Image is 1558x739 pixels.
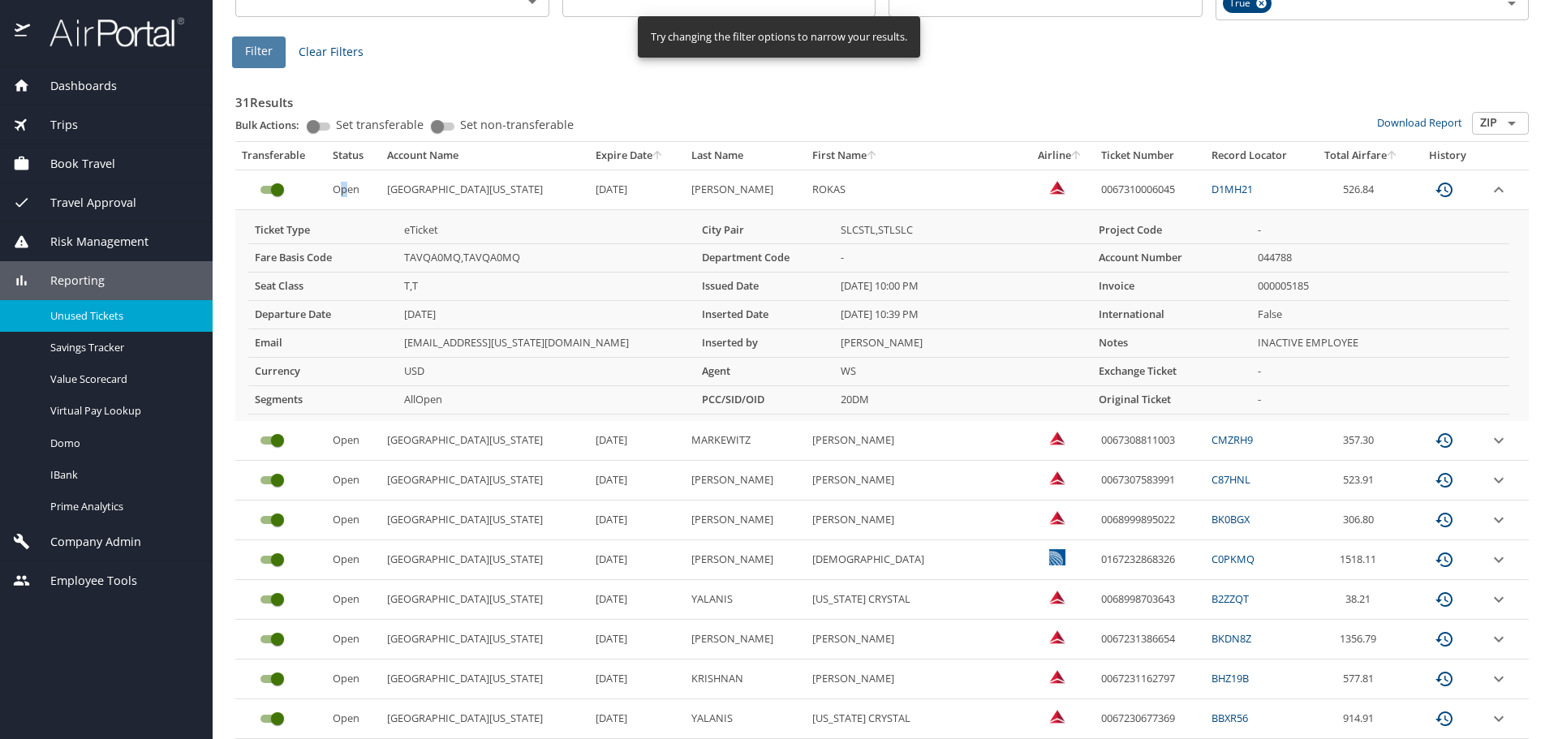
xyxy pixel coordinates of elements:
[1095,421,1205,461] td: 0067308811003
[695,273,834,301] th: Issued Date
[30,533,141,551] span: Company Admin
[1212,432,1253,447] a: CMZRH9
[1212,552,1255,566] a: C0PKMQ
[248,217,398,244] th: Ticket Type
[292,37,370,67] button: Clear Filters
[834,301,1092,329] td: [DATE] 10:39 PM
[685,540,805,580] td: [PERSON_NAME]
[1212,512,1250,526] a: BK0BGX
[50,436,193,451] span: Domo
[1049,470,1065,486] img: VxQ0i4AAAAASUVORK5CYII=
[1311,421,1414,461] td: 357.30
[1311,461,1414,501] td: 523.91
[695,385,834,414] th: PCC/SID/OID
[1049,668,1065,685] img: Delta Airlines
[1092,217,1251,244] th: Project Code
[398,217,695,244] td: eTicket
[652,151,664,161] button: sort
[235,118,312,132] p: Bulk Actions:
[806,461,1026,501] td: [PERSON_NAME]
[30,116,78,134] span: Trips
[1092,358,1251,386] th: Exchange Ticket
[1212,472,1250,487] a: C87HNL
[806,699,1026,739] td: [US_STATE] CRYSTAL
[1377,115,1462,130] a: Download Report
[1251,217,1509,244] td: -
[30,155,115,173] span: Book Travel
[50,372,193,387] span: Value Scorecard
[806,421,1026,461] td: [PERSON_NAME]
[1489,669,1509,689] button: expand row
[806,540,1026,580] td: [DEMOGRAPHIC_DATA]
[1251,329,1509,358] td: INACTIVE EMPLOYEE
[1413,142,1482,170] th: History
[326,660,381,699] td: Open
[1212,631,1251,646] a: BKDN8Z
[695,301,834,329] th: Inserted Date
[1489,709,1509,728] button: expand row
[589,699,686,739] td: [DATE]
[834,385,1092,414] td: 20DM
[1049,179,1065,195] img: Delta Airlines
[589,660,686,699] td: [DATE]
[1251,358,1509,386] td: -
[1311,540,1414,580] td: 1518.11
[1026,142,1094,170] th: Airline
[867,151,878,161] button: sort
[685,501,805,540] td: [PERSON_NAME]
[460,119,574,131] span: Set non-transferable
[30,272,105,290] span: Reporting
[50,308,193,324] span: Unused Tickets
[1489,510,1509,530] button: expand row
[1311,170,1414,209] td: 526.84
[1095,540,1205,580] td: 0167232868326
[50,499,193,514] span: Prime Analytics
[50,467,193,483] span: IBank
[381,501,588,540] td: [GEOGRAPHIC_DATA][US_STATE]
[1212,711,1248,725] a: BBXR56
[326,142,381,170] th: Status
[50,340,193,355] span: Savings Tracker
[248,301,398,329] th: Departure Date
[806,142,1026,170] th: First Name
[232,37,286,68] button: Filter
[326,421,381,461] td: Open
[589,501,686,540] td: [DATE]
[1500,112,1523,135] button: Open
[398,244,695,273] td: TAVQA0MQ,TAVQA0MQ
[1049,430,1065,446] img: Delta Airlines
[685,421,805,461] td: MARKEWITZ
[1095,461,1205,501] td: 0067307583991
[1095,699,1205,739] td: 0067230677369
[381,170,588,209] td: [GEOGRAPHIC_DATA][US_STATE]
[1489,550,1509,569] button: expand row
[248,273,398,301] th: Seat Class
[685,142,805,170] th: Last Name
[1489,590,1509,609] button: expand row
[1092,385,1251,414] th: Original Ticket
[1489,180,1509,200] button: expand row
[1212,591,1249,606] a: B2ZZQT
[30,77,117,95] span: Dashboards
[248,244,398,273] th: Fare Basis Code
[834,329,1092,358] td: [PERSON_NAME]
[1311,699,1414,739] td: 914.91
[398,329,695,358] td: [EMAIL_ADDRESS][US_STATE][DOMAIN_NAME]
[1095,142,1205,170] th: Ticket Number
[1489,470,1509,490] button: expand row
[589,620,686,660] td: [DATE]
[651,21,907,53] div: Try changing the filter options to narrow your results.
[336,119,424,131] span: Set transferable
[806,501,1026,540] td: [PERSON_NAME]
[326,461,381,501] td: Open
[589,170,686,209] td: [DATE]
[1092,301,1251,329] th: International
[589,421,686,461] td: [DATE]
[806,620,1026,660] td: [PERSON_NAME]
[1311,660,1414,699] td: 577.81
[381,540,588,580] td: [GEOGRAPHIC_DATA][US_STATE]
[695,358,834,386] th: Agent
[834,244,1092,273] td: -
[15,16,32,48] img: icon-airportal.png
[398,301,695,329] td: [DATE]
